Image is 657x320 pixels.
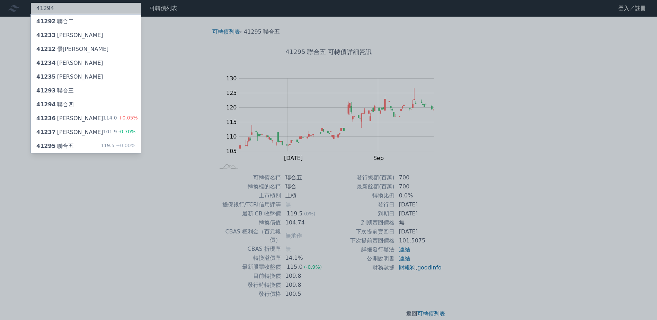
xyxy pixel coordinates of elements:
a: 41293聯合三 [31,84,141,98]
a: 41235[PERSON_NAME] [31,70,141,84]
div: 119.5 [101,142,135,150]
span: 41234 [36,60,56,66]
a: 41234[PERSON_NAME] [31,56,141,70]
div: [PERSON_NAME] [36,114,103,123]
div: [PERSON_NAME] [36,128,103,136]
a: 41294聯合四 [31,98,141,112]
div: [PERSON_NAME] [36,31,103,39]
div: 聯合五 [36,142,74,150]
div: 聯合三 [36,87,74,95]
div: 114.0 [103,114,138,123]
a: 41212優[PERSON_NAME] [31,42,141,56]
span: 41292 [36,18,56,25]
span: 41294 [36,101,56,108]
span: 41235 [36,73,56,80]
a: 41295聯合五 119.5+0.00% [31,139,141,153]
div: 優[PERSON_NAME] [36,45,109,53]
span: 41237 [36,129,56,135]
span: +0.05% [117,115,138,121]
span: 41212 [36,46,56,52]
a: 41236[PERSON_NAME] 114.0+0.05% [31,112,141,125]
div: 101.9 [103,128,136,136]
span: +0.00% [115,143,135,148]
a: 41237[PERSON_NAME] 101.9-0.70% [31,125,141,139]
span: -0.70% [117,129,136,134]
span: 41295 [36,143,56,149]
div: [PERSON_NAME] [36,73,103,81]
span: 41236 [36,115,56,122]
span: 41293 [36,87,56,94]
div: 聯合二 [36,17,74,26]
span: 41233 [36,32,56,38]
div: [PERSON_NAME] [36,59,103,67]
div: 聯合四 [36,100,74,109]
a: 41292聯合二 [31,15,141,28]
a: 41233[PERSON_NAME] [31,28,141,42]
